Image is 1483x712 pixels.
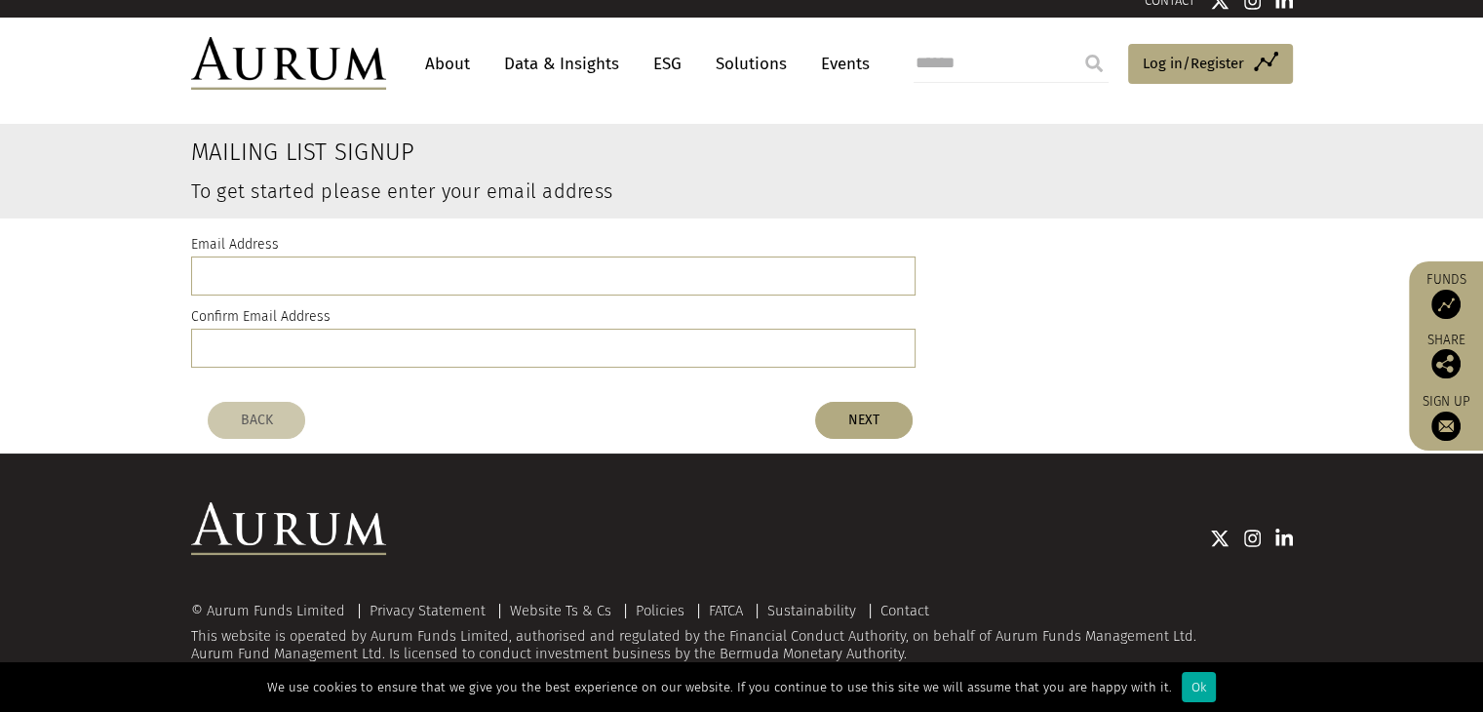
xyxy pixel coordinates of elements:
span: Log in/Register [1143,52,1244,75]
a: Events [811,46,870,82]
div: Ok [1182,672,1216,702]
label: Email Address [191,233,279,257]
a: Sustainability [767,602,856,619]
a: Sign up [1419,393,1473,441]
img: Instagram icon [1244,529,1262,548]
img: Share this post [1431,349,1461,378]
input: Submit [1074,44,1113,83]
h2: Mailing List Signup [191,138,1105,167]
a: Website Ts & Cs [510,602,611,619]
a: Funds [1419,271,1473,319]
button: NEXT [815,402,913,439]
a: About [415,46,480,82]
a: Privacy Statement [370,602,486,619]
a: Policies [636,602,684,619]
a: FATCA [709,602,743,619]
div: Share [1419,334,1473,378]
a: Contact [880,602,929,619]
button: BACK [208,402,305,439]
a: ESG [644,46,691,82]
h3: To get started please enter your email address [191,181,1105,201]
img: Sign up to our newsletter [1431,412,1461,441]
label: Confirm Email Address [191,305,331,329]
a: Log in/Register [1128,44,1293,85]
img: Aurum Logo [191,502,386,555]
img: Access Funds [1431,290,1461,319]
img: Linkedin icon [1275,529,1293,548]
a: Solutions [706,46,797,82]
img: Aurum [191,37,386,90]
img: Twitter icon [1210,529,1229,548]
a: Data & Insights [494,46,629,82]
div: This website is operated by Aurum Funds Limited, authorised and regulated by the Financial Conduc... [191,604,1293,663]
div: © Aurum Funds Limited [191,604,355,618]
